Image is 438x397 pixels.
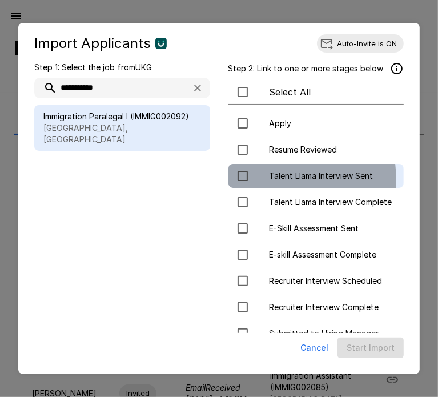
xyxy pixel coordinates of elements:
div: Immigration Paralegal I (IMMIG002092)[GEOGRAPHIC_DATA], [GEOGRAPHIC_DATA] [34,105,210,151]
span: Submitted to Hiring Manager [270,328,395,339]
div: Resume Reviewed [228,138,404,162]
svg: Applicants that are currently in these stages will be imported. [390,62,404,75]
div: E-skill Assessment Complete [228,243,404,267]
div: Talent Llama Interview Complete [228,190,404,214]
div: E-Skill Assessment Sent [228,216,404,240]
img: ukg_logo.jpeg [155,38,167,49]
span: Recruiter Interview Complete [270,302,395,313]
span: Apply [270,118,395,129]
span: Talent Llama Interview Complete [270,197,395,208]
div: Talent Llama Interview Sent [228,164,404,188]
div: Select All [228,80,404,105]
div: Recruiter Interview Scheduled [228,269,404,293]
button: Cancel [296,338,333,359]
h5: Import Applicants [34,34,151,53]
span: E-skill Assessment Complete [270,249,395,260]
span: Select All [270,85,395,99]
div: Recruiter Interview Complete [228,295,404,319]
span: Auto-Invite is ON [330,39,404,48]
span: Recruiter Interview Scheduled [270,275,395,287]
span: Resume Reviewed [270,144,395,155]
div: Submitted to Hiring Manager [228,322,404,346]
div: Apply [228,111,404,135]
span: Immigration Paralegal I (IMMIG002092) [43,111,201,122]
p: Step 2: Link to one or more stages below [228,63,384,74]
span: E-Skill Assessment Sent [270,223,395,234]
p: [GEOGRAPHIC_DATA], [GEOGRAPHIC_DATA] [43,122,201,145]
p: Step 1: Select the job from UKG [34,62,210,73]
span: Talent Llama Interview Sent [270,170,395,182]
